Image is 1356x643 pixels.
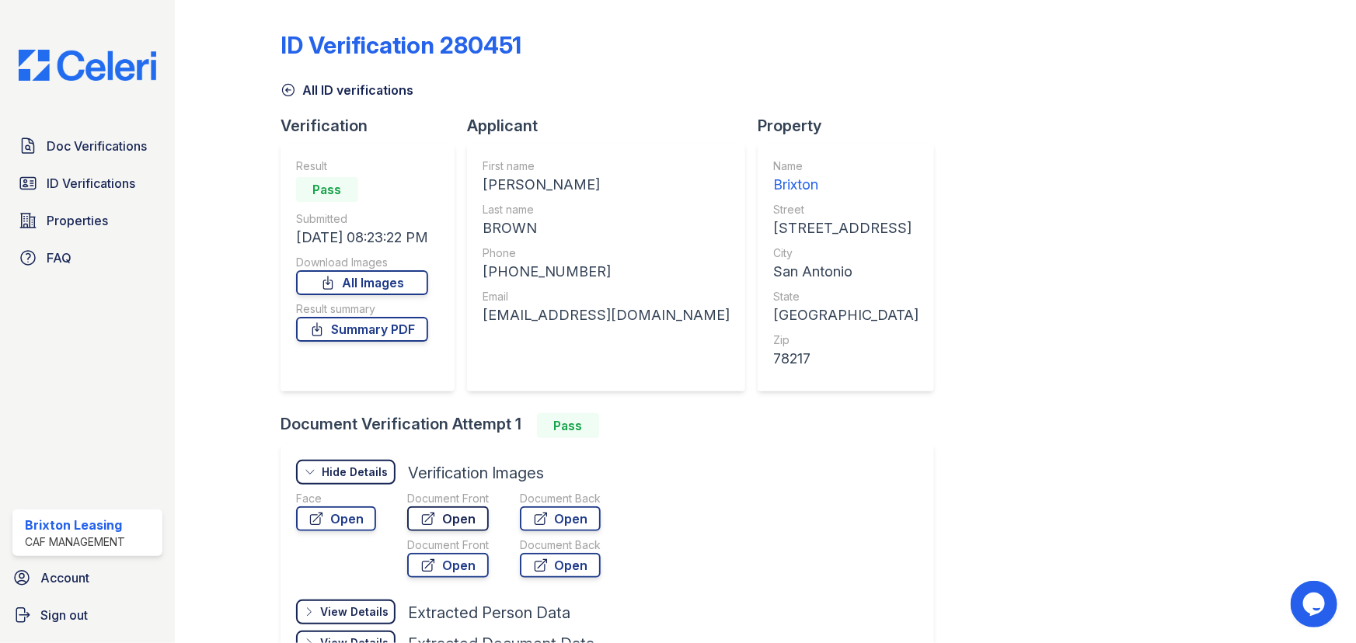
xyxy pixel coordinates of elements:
[773,304,919,326] div: [GEOGRAPHIC_DATA]
[483,174,730,196] div: [PERSON_NAME]
[407,537,489,553] div: Document Front
[296,177,358,202] div: Pass
[773,245,919,261] div: City
[6,600,169,631] a: Sign out
[12,242,162,273] a: FAQ
[1291,581,1340,627] iframe: chat widget
[47,211,108,230] span: Properties
[296,255,428,270] div: Download Images
[47,174,135,193] span: ID Verifications
[296,317,428,342] a: Summary PDF
[520,506,601,531] a: Open
[773,158,919,196] a: Name Brixton
[773,261,919,283] div: San Antonio
[25,516,125,534] div: Brixton Leasing
[281,31,521,59] div: ID Verification 280451
[281,115,467,137] div: Verification
[758,115,946,137] div: Property
[296,158,428,174] div: Result
[483,217,730,239] div: BROWN
[40,606,88,624] span: Sign out
[773,202,919,217] div: Street
[407,491,489,506] div: Document Front
[483,245,730,261] div: Phone
[773,217,919,239] div: [STREET_ADDRESS]
[12,130,162,162] a: Doc Verifications
[12,168,162,199] a: ID Verifications
[296,270,428,295] a: All Images
[40,568,89,587] span: Account
[483,158,730,174] div: First name
[520,553,601,578] a: Open
[537,413,599,438] div: Pass
[12,205,162,236] a: Properties
[467,115,758,137] div: Applicant
[281,413,946,438] div: Document Verification Attempt 1
[322,464,388,480] div: Hide Details
[483,261,730,283] div: [PHONE_NUMBER]
[320,604,389,620] div: View Details
[407,506,489,531] a: Open
[6,562,169,593] a: Account
[483,304,730,326] div: [EMAIL_ADDRESS][DOMAIN_NAME]
[773,174,919,196] div: Brixton
[483,202,730,217] div: Last name
[408,602,570,624] div: Extracted Person Data
[47,137,147,155] span: Doc Verifications
[6,50,169,81] img: CE_Logo_Blue-a8612792a0a2168367f1c8372b55b34899dd931a85d93a1a3d3e32e68fde9ad4.png
[296,301,428,317] div: Result summary
[296,227,428,249] div: [DATE] 08:23:22 PM
[773,289,919,304] div: State
[296,491,376,506] div: Face
[296,506,376,531] a: Open
[25,534,125,550] div: CAF Management
[407,553,489,578] a: Open
[773,332,919,348] div: Zip
[773,348,919,370] div: 78217
[296,211,428,227] div: Submitted
[47,249,71,267] span: FAQ
[520,491,601,506] div: Document Back
[773,158,919,174] div: Name
[408,462,544,484] div: Verification Images
[483,289,730,304] div: Email
[281,81,413,99] a: All ID verifications
[520,537,601,553] div: Document Back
